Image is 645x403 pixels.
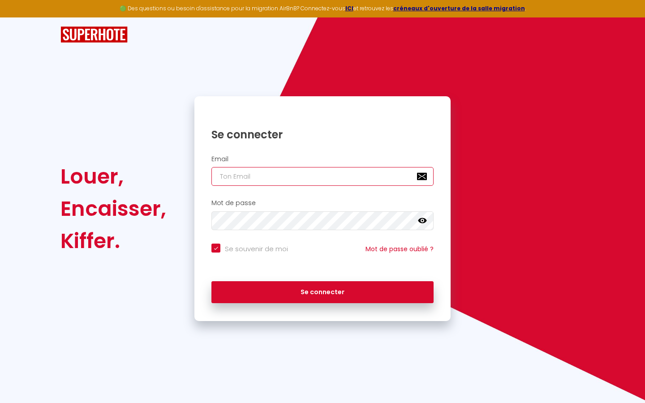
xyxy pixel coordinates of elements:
[60,225,166,257] div: Kiffer.
[7,4,34,30] button: Ouvrir le widget de chat LiveChat
[60,160,166,193] div: Louer,
[211,128,434,141] h1: Se connecter
[365,244,434,253] a: Mot de passe oublié ?
[60,193,166,225] div: Encaisser,
[393,4,525,12] a: créneaux d'ouverture de la salle migration
[211,199,434,207] h2: Mot de passe
[211,167,434,186] input: Ton Email
[211,155,434,163] h2: Email
[345,4,353,12] a: ICI
[60,26,128,43] img: SuperHote logo
[211,281,434,304] button: Se connecter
